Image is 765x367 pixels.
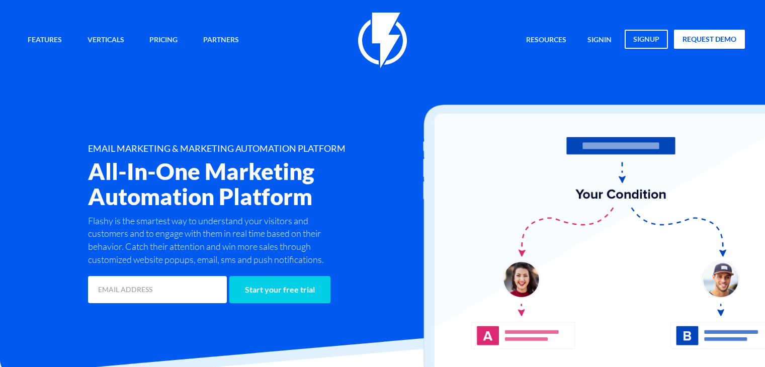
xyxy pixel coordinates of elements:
[519,30,574,51] a: Resources
[580,30,619,51] a: signin
[88,159,436,209] h2: All-In-One Marketing Automation Platform
[674,30,745,49] a: request demo
[625,30,668,49] a: signup
[88,144,436,154] h1: EMAIL MARKETING & MARKETING AUTOMATION PLATFORM
[20,30,69,51] a: Features
[229,276,330,303] input: Start your free trial
[88,276,227,303] input: EMAIL ADDRESS
[142,30,185,51] a: Pricing
[88,215,345,266] p: Flashy is the smartest way to understand your visitors and customers and to engage with them in r...
[80,30,132,51] a: Verticals
[196,30,246,51] a: Partners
